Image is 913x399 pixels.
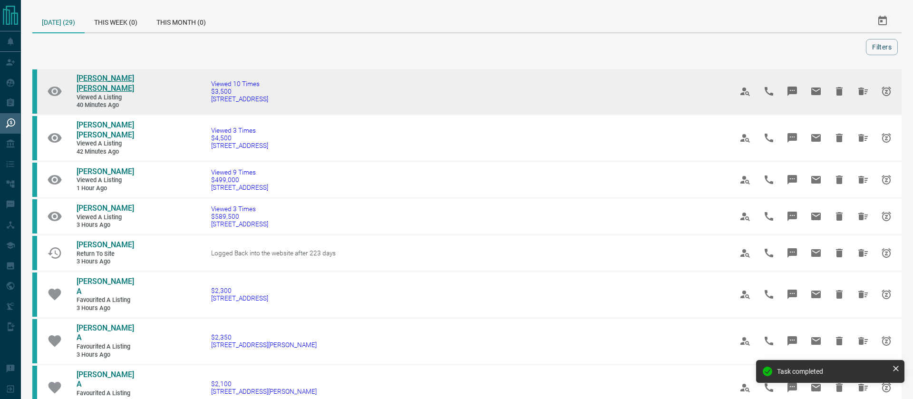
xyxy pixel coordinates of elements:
span: Email [805,330,827,352]
a: Viewed 9 Times$499,000[STREET_ADDRESS] [211,168,268,191]
span: Snooze [875,127,898,149]
span: 3 hours ago [77,304,134,312]
span: [STREET_ADDRESS][PERSON_NAME] [211,341,317,349]
span: Hide [828,283,851,306]
span: Hide [828,205,851,228]
span: Call [758,205,780,228]
a: [PERSON_NAME] [77,204,134,214]
span: Call [758,80,780,103]
a: [PERSON_NAME] A [77,323,134,343]
a: [PERSON_NAME] [77,167,134,177]
span: Message [781,127,804,149]
span: Hide All from Prerna A [852,330,874,352]
span: 40 minutes ago [77,101,134,109]
span: [PERSON_NAME] [77,204,134,213]
button: Filters [866,39,898,55]
span: Return to Site [77,250,134,258]
span: Snooze [875,330,898,352]
span: Email [805,127,827,149]
div: condos.ca [32,163,37,197]
span: [PERSON_NAME] [PERSON_NAME] [77,120,134,139]
span: Message [781,330,804,352]
span: Hide All from Christine Pelletier [852,242,874,264]
span: Viewed 3 Times [211,127,268,134]
a: Viewed 3 Times$4,500[STREET_ADDRESS] [211,127,268,149]
span: [PERSON_NAME] A [77,370,134,389]
span: Viewed 10 Times [211,80,268,88]
span: $499,000 [211,176,268,184]
span: [PERSON_NAME] A [77,277,134,296]
span: Hide All from Christine Pelletier [852,205,874,228]
span: $4,500 [211,134,268,142]
button: Select Date Range [871,10,894,32]
span: Viewed 9 Times [211,168,268,176]
div: condos.ca [32,69,37,114]
span: 42 minutes ago [77,148,134,156]
a: [PERSON_NAME] [PERSON_NAME] [77,120,134,140]
a: Viewed 10 Times$3,500[STREET_ADDRESS] [211,80,268,103]
span: 3 hours ago [77,351,134,359]
a: [PERSON_NAME] A [77,370,134,390]
span: View Profile [734,283,757,306]
div: condos.ca [32,236,37,270]
span: Snooze [875,283,898,306]
span: Viewed a Listing [77,140,134,148]
span: Message [781,168,804,191]
span: Email [805,242,827,264]
div: [DATE] (29) [32,10,85,33]
span: Call [758,242,780,264]
span: Hide [828,168,851,191]
span: Logged Back into the website after 223 days [211,249,336,257]
span: [PERSON_NAME] [77,167,134,176]
span: Email [805,80,827,103]
span: Hide [828,80,851,103]
span: Message [781,80,804,103]
a: $2,350[STREET_ADDRESS][PERSON_NAME] [211,333,317,349]
div: This Month (0) [147,10,215,32]
span: Favourited a Listing [77,296,134,304]
span: Email [805,205,827,228]
span: $2,100 [211,380,317,388]
span: [STREET_ADDRESS] [211,95,268,103]
span: Viewed 3 Times [211,205,268,213]
span: Snooze [875,168,898,191]
span: View Profile [734,205,757,228]
a: Viewed 3 Times$589,500[STREET_ADDRESS] [211,205,268,228]
span: View Profile [734,168,757,191]
span: View Profile [734,242,757,264]
span: View Profile [734,330,757,352]
span: 1 hour ago [77,185,134,193]
span: $589,500 [211,213,268,220]
span: Viewed a Listing [77,94,134,102]
span: Hide All from Kennedy Munch [852,80,874,103]
span: View Profile [734,127,757,149]
span: Hide All from Kennedy Munch [852,127,874,149]
span: [STREET_ADDRESS] [211,220,268,228]
span: Call [758,168,780,191]
span: $2,350 [211,333,317,341]
a: [PERSON_NAME] [PERSON_NAME] [77,74,134,94]
span: Call [758,127,780,149]
span: Email [805,283,827,306]
a: [PERSON_NAME] [77,240,134,250]
span: Snooze [875,242,898,264]
span: [STREET_ADDRESS][PERSON_NAME] [211,388,317,395]
span: Message [781,205,804,228]
span: [PERSON_NAME] [77,240,134,249]
span: Hide All from Prerna A [852,283,874,306]
span: Favourited a Listing [77,343,134,351]
span: [STREET_ADDRESS] [211,294,268,302]
span: Email [805,168,827,191]
span: Snooze [875,80,898,103]
span: Viewed a Listing [77,176,134,185]
span: View Profile [734,376,757,399]
span: 3 hours ago [77,258,134,266]
span: Message [781,283,804,306]
div: condos.ca [32,199,37,234]
div: Task completed [777,368,888,375]
span: Hide [828,242,851,264]
a: $2,300[STREET_ADDRESS] [211,287,268,302]
span: Viewed a Listing [77,214,134,222]
span: View Profile [734,80,757,103]
span: $2,300 [211,287,268,294]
